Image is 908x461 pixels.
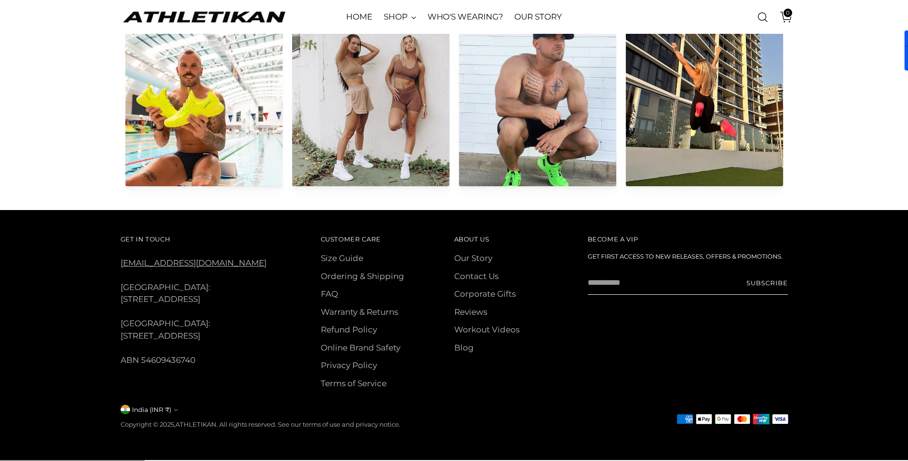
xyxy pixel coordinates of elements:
a: WHO'S WEARING? [428,7,503,28]
a: Open search modal [753,8,772,27]
a: Our Story [454,253,492,263]
a: Online Brand Safety [321,343,400,352]
article: An Instagram post from ATHLETIKAN [621,24,788,191]
a: ATHLETIKAN [121,10,287,24]
a: OUR STORY [514,7,561,28]
button: Open in popup view [292,29,449,186]
a: SHOP [384,7,416,28]
span: Customer Care [321,235,381,243]
span: Become a VIP [588,235,638,243]
a: Terms of Service [321,379,387,388]
a: HOME [346,7,372,28]
article: An Instagram post from greeeneyedmonsta [454,24,621,191]
span: Get In Touch [121,235,171,243]
button: Subscribe [746,271,788,295]
a: Corporate Gifts [454,289,516,299]
button: Open in popup view [125,29,283,186]
span: 0 [784,9,792,17]
a: Reviews [454,307,487,317]
a: Privacy Policy [321,361,377,370]
h6: Get first access to new releases, offers & promotions. [588,252,788,261]
button: Open in popup view [459,29,616,186]
span: About Us [454,235,490,243]
article: An Instagram post from ATHLETIKAN [287,24,454,191]
a: Contact Us [454,271,499,281]
a: Workout Videos [454,325,520,334]
article: An Instagram post from ATHLETIKAN [121,24,287,191]
a: FAQ [321,289,338,299]
a: Warranty & Returns [321,307,398,317]
a: Open cart modal [773,8,792,27]
a: Size Guide [321,253,363,263]
div: [GEOGRAPHIC_DATA]: [STREET_ADDRESS] [GEOGRAPHIC_DATA]: [STREET_ADDRESS] ABN 54609436740 [121,233,294,367]
button: Open in popup view [626,29,783,186]
a: Refund Policy [321,325,377,334]
a: ATHLETIKAN [175,421,216,428]
a: Ordering & Shipping [321,271,404,281]
a: [EMAIL_ADDRESS][DOMAIN_NAME] [121,258,266,268]
a: Blog [454,343,474,352]
p: Copyright © 2025, . All rights reserved. See our terms of use and privacy notice. [121,420,400,430]
button: India (INR ₹) [121,405,178,414]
